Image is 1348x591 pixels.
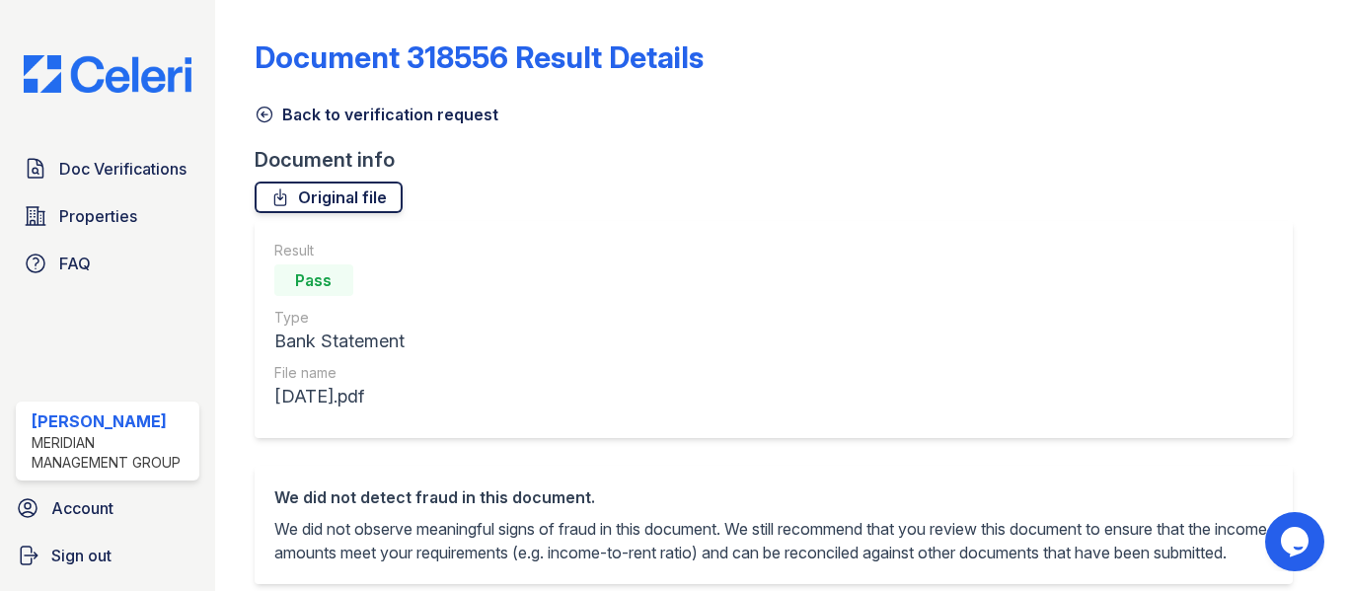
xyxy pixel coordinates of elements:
[59,157,187,181] span: Doc Verifications
[274,308,405,328] div: Type
[16,244,199,283] a: FAQ
[274,383,405,410] div: [DATE].pdf
[59,252,91,275] span: FAQ
[274,517,1273,564] p: We did not observe meaningful signs of fraud in this document. We still recommend that you review...
[59,204,137,228] span: Properties
[274,328,405,355] div: Bank Statement
[8,55,207,93] img: CE_Logo_Blue-a8612792a0a2168367f1c8372b55b34899dd931a85d93a1a3d3e32e68fde9ad4.png
[274,363,405,383] div: File name
[32,409,191,433] div: [PERSON_NAME]
[8,488,207,528] a: Account
[255,182,403,213] a: Original file
[32,433,191,473] div: Meridian Management Group
[16,149,199,188] a: Doc Verifications
[1265,512,1328,571] iframe: chat widget
[274,241,405,260] div: Result
[255,103,498,126] a: Back to verification request
[274,485,1273,509] div: We did not detect fraud in this document.
[51,496,113,520] span: Account
[255,39,704,75] a: Document 318556 Result Details
[8,536,207,575] a: Sign out
[16,196,199,236] a: Properties
[274,264,353,296] div: Pass
[255,146,1309,174] div: Document info
[51,544,112,567] span: Sign out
